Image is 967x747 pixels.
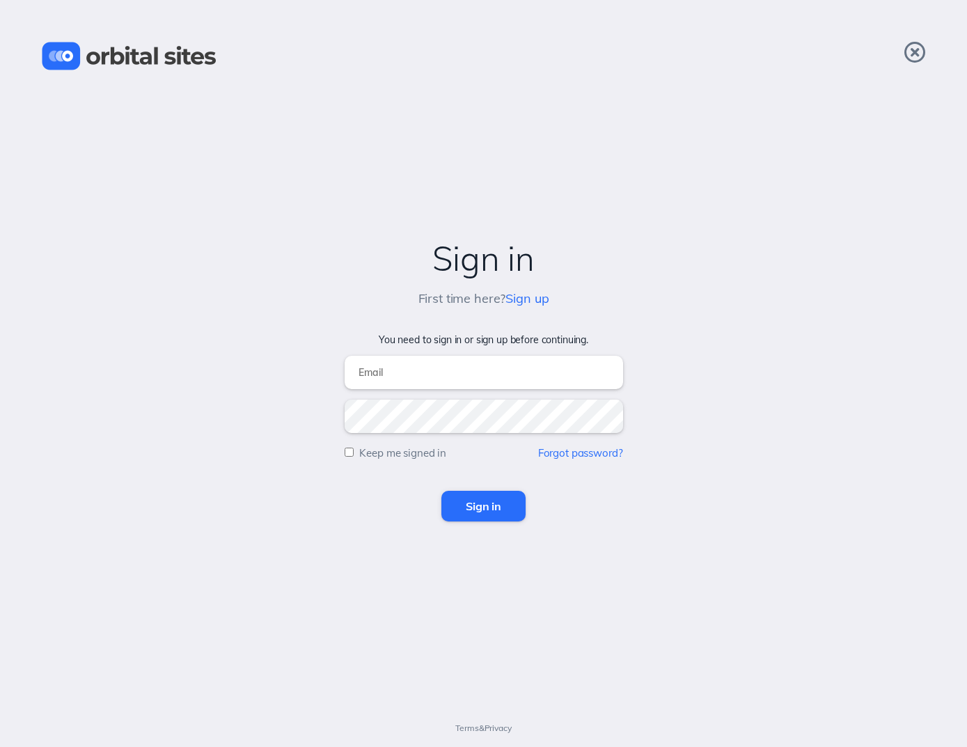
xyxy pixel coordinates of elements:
input: Email [345,356,623,389]
a: Privacy [485,723,512,733]
a: Terms [455,723,478,733]
img: Orbital Sites Logo [42,42,217,70]
a: Forgot password? [538,446,623,459]
form: You need to sign in or sign up before continuing. [14,334,953,521]
h5: First time here? [418,292,549,306]
label: Keep me signed in [359,446,446,459]
h2: Sign in [14,239,953,278]
a: Sign up [505,290,549,306]
input: Sign in [441,491,526,521]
